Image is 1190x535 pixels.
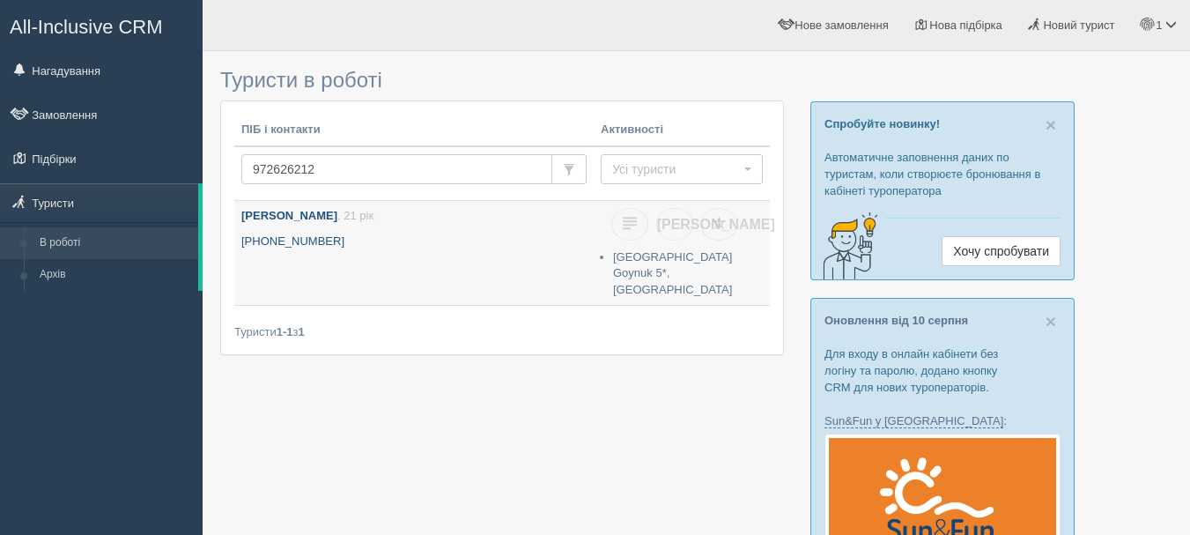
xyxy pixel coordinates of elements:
[657,217,775,232] span: [PERSON_NAME]
[656,208,693,241] a: [PERSON_NAME]
[277,325,293,338] b: 1-1
[612,160,740,178] span: Усі туристи
[824,314,968,327] a: Оновлення від 10 серпня
[32,259,198,291] a: Архів
[337,209,373,222] span: , 21 рік
[220,68,382,92] span: Туристи в роботі
[1046,311,1056,331] span: ×
[10,16,163,38] span: All-Inclusive CRM
[824,149,1061,199] p: Автоматичне заповнення даних по туристам, коли створюєте бронювання в кабінеті туроператора
[613,250,732,296] a: [GEOGRAPHIC_DATA] Goynuk 5*, [GEOGRAPHIC_DATA]
[942,236,1061,266] a: Хочу спробувати
[241,154,552,184] input: Пошук за ПІБ, паспортом або контактами
[811,211,882,281] img: creative-idea-2907357.png
[824,412,1061,429] p: :
[824,414,1003,428] a: Sun&Fun у [GEOGRAPHIC_DATA]
[241,234,587,250] p: [PHONE_NUMBER]
[32,227,198,259] a: В роботі
[1046,115,1056,134] button: Close
[824,346,1061,396] p: Для входу в онлайн кабінети без логіну та паролю, додано кнопку CRM для нових туроператорів.
[241,209,337,222] b: [PERSON_NAME]
[1046,115,1056,135] span: ×
[234,201,594,297] a: [PERSON_NAME], 21 рік [PHONE_NUMBER]
[1,1,202,49] a: All-Inclusive CRM
[594,115,770,146] th: Активності
[929,19,1002,32] span: Нова підбірка
[234,323,770,340] div: Туристи з
[234,115,594,146] th: ПІБ і контакти
[1046,312,1056,331] button: Close
[824,115,1061,132] p: Спробуйте новинку!
[795,19,888,32] span: Нове замовлення
[1043,19,1114,32] span: Новий турист
[1156,19,1162,32] span: 1
[299,325,305,338] b: 1
[601,154,763,184] button: Усі туристи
